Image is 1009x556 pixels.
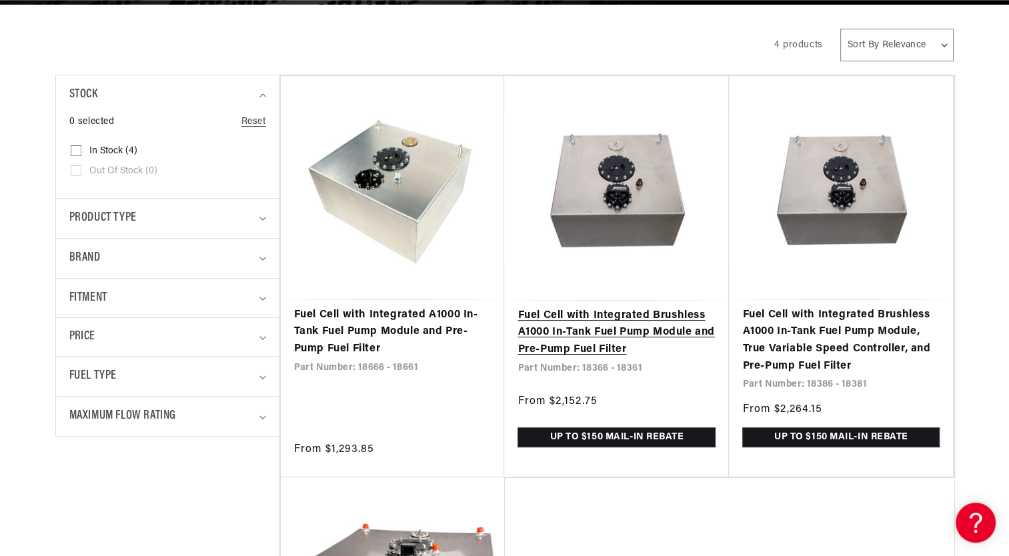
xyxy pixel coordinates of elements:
[69,75,266,115] summary: Stock (0 selected)
[69,318,266,356] summary: Price
[69,289,107,308] span: Fitment
[241,115,266,129] a: Reset
[69,357,266,396] summary: Fuel Type (0 selected)
[89,145,137,157] span: In stock (4)
[518,307,716,359] a: Fuel Cell with Integrated Brushless A1000 In-Tank Fuel Pump Module and Pre-Pump Fuel Filter
[69,199,266,238] summary: Product type (0 selected)
[89,165,157,177] span: Out of stock (0)
[294,307,491,358] a: Fuel Cell with Integrated A1000 In-Tank Fuel Pump Module and Pre-Pump Fuel Filter
[69,397,266,436] summary: Maximum Flow Rating (0 selected)
[69,367,117,386] span: Fuel Type
[69,85,98,105] span: Stock
[69,249,101,268] span: Brand
[69,328,95,346] span: Price
[69,239,266,278] summary: Brand (0 selected)
[69,279,266,318] summary: Fitment (0 selected)
[69,115,115,129] span: 0 selected
[69,407,176,426] span: Maximum Flow Rating
[742,307,940,375] a: Fuel Cell with Integrated Brushless A1000 In-Tank Fuel Pump Module, True Variable Speed Controlle...
[69,209,137,228] span: Product type
[774,40,823,50] span: 4 products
